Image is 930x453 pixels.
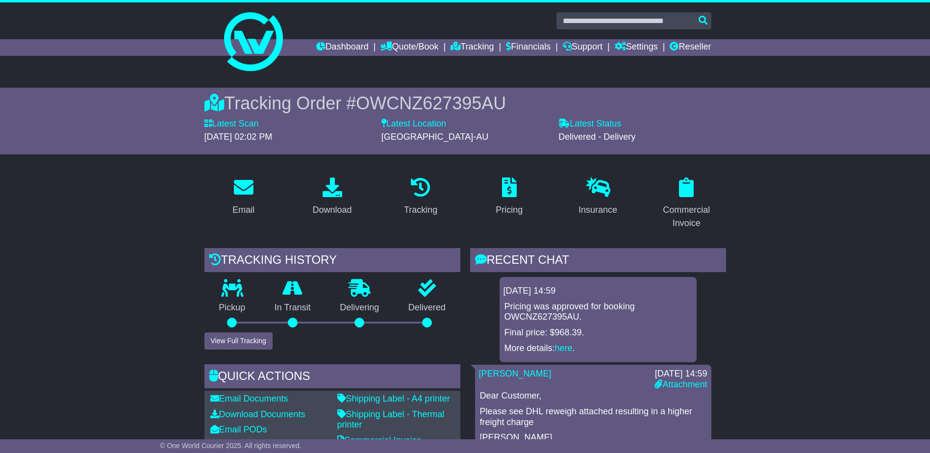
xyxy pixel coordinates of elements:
a: Commercial Invoice [647,174,726,233]
p: In Transit [260,302,326,313]
a: Insurance [572,174,624,220]
label: Latest Status [558,119,621,129]
div: RECENT CHAT [470,248,726,275]
a: Commercial Invoice [337,435,422,445]
a: Tracking [398,174,444,220]
p: Please see DHL reweigh attached resulting in a higher freight charge [480,406,706,428]
div: Tracking history [204,248,460,275]
div: [DATE] 14:59 [654,369,707,379]
a: Support [563,39,603,56]
p: Delivering [326,302,394,313]
div: Commercial Invoice [654,203,720,230]
span: OWCNZ627395AU [356,93,506,113]
div: Tracking [404,203,437,217]
p: Pickup [204,302,260,313]
a: Download Documents [210,409,305,419]
a: here [555,343,573,353]
a: Attachment [654,379,707,389]
a: Reseller [670,39,711,56]
p: Pricing was approved for booking OWCNZ627395AU. [504,302,692,323]
span: [GEOGRAPHIC_DATA]-AU [381,132,488,142]
a: Email [226,174,261,220]
div: Download [312,203,352,217]
a: Tracking [451,39,494,56]
div: [DATE] 14:59 [503,286,693,297]
span: © One World Courier 2025. All rights reserved. [160,442,302,450]
span: [DATE] 02:02 PM [204,132,273,142]
a: Email PODs [210,425,267,434]
div: Email [232,203,254,217]
a: Dashboard [316,39,369,56]
label: Latest Scan [204,119,259,129]
a: Email Documents [210,394,288,403]
p: More details: . [504,343,692,354]
div: Insurance [578,203,617,217]
a: Shipping Label - A4 printer [337,394,450,403]
a: Download [306,174,358,220]
a: Pricing [489,174,529,220]
p: Dear Customer, [480,391,706,402]
p: [PERSON_NAME] [480,432,706,443]
div: Pricing [496,203,523,217]
div: Tracking Order # [204,93,726,114]
p: Final price: $968.39. [504,327,692,338]
p: Delivered [394,302,460,313]
a: [PERSON_NAME] [479,369,552,378]
a: Quote/Book [380,39,438,56]
a: Settings [615,39,658,56]
a: Shipping Label - Thermal printer [337,409,445,430]
label: Latest Location [381,119,446,129]
a: Financials [506,39,551,56]
button: View Full Tracking [204,332,273,350]
div: Quick Actions [204,364,460,391]
span: Delivered - Delivery [558,132,635,142]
